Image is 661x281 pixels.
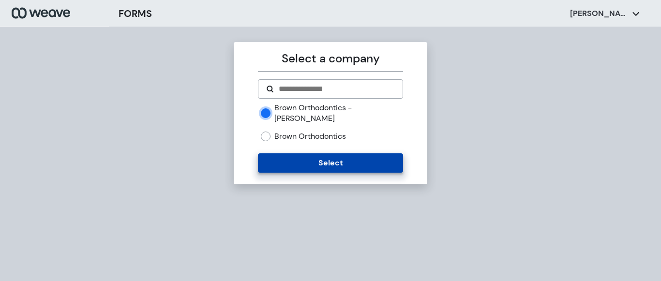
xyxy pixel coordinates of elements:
[258,50,403,67] p: Select a company
[274,103,403,123] label: Brown Orthodontics - [PERSON_NAME]
[119,6,152,21] h3: FORMS
[278,83,394,95] input: Search
[274,131,346,142] label: Brown Orthodontics
[570,8,628,19] p: [PERSON_NAME]
[258,153,403,173] button: Select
